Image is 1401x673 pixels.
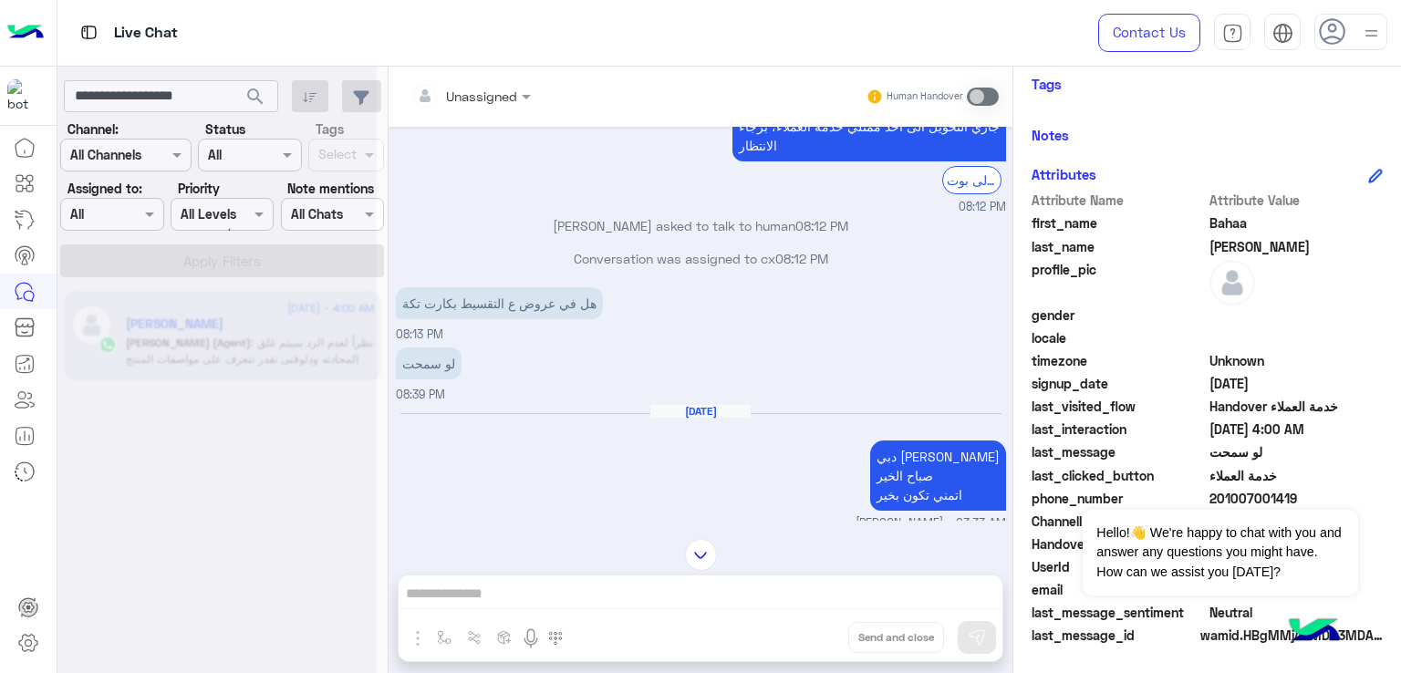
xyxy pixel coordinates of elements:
span: 2025-08-15T01:00:45.024Z [1209,419,1384,439]
span: gender [1032,305,1206,325]
span: خدمة العملاء [1209,466,1384,485]
span: profile_pic [1032,260,1206,302]
span: ChannelId [1032,512,1206,531]
h6: Notes [1032,127,1069,143]
span: phone_number [1032,489,1206,508]
p: [PERSON_NAME] asked to talk to human [396,216,1006,235]
span: null [1209,305,1384,325]
span: signup_date [1032,374,1206,393]
span: first_name [1032,213,1206,233]
p: 14/8/2025, 8:12 PM [732,110,1006,161]
span: 08:12 PM [959,199,1006,216]
h6: Tags [1032,76,1383,92]
img: hulul-logo.png [1282,600,1346,664]
span: لو سمحت [1209,442,1384,461]
img: scroll [685,539,717,571]
span: last_visited_flow [1032,397,1206,416]
span: last_message_sentiment [1032,603,1206,622]
span: 08:12 PM [775,251,828,266]
span: 2025-08-14T17:11:54.333Z [1209,374,1384,393]
span: 08:39 PM [396,388,445,401]
span: wamid.HBgMMjAxMDA3MDAxNDE5FQIAEhggMUQ4OUI2QTgxNDU3NDhEMzMyQUMxNkE4NDMzNTIzQzYA [1200,626,1383,645]
span: timezone [1032,351,1206,370]
span: Attribute Value [1209,191,1384,210]
span: last_name [1032,237,1206,256]
span: locale [1032,328,1206,347]
img: tab [1222,23,1243,44]
span: last_message_id [1032,626,1197,645]
small: Human Handover [887,89,963,104]
span: 0 [1209,603,1384,622]
img: tab [78,21,100,44]
span: 08:13 PM [396,327,443,341]
span: Ahmed [1209,237,1384,256]
a: Contact Us [1098,14,1200,52]
h6: [DATE] [650,405,751,418]
button: Send and close [848,622,944,653]
h6: Attributes [1032,166,1096,182]
span: email [1032,580,1206,599]
div: loading... [201,213,233,245]
p: 14/8/2025, 8:39 PM [396,347,462,379]
img: defaultAdmin.png [1209,260,1255,305]
img: profile [1360,22,1383,45]
img: Logo [7,14,44,52]
img: tab [1272,23,1293,44]
span: UserId [1032,557,1206,576]
span: Attribute Name [1032,191,1206,210]
p: Live Chat [114,21,178,46]
p: 14/8/2025, 8:13 PM [396,287,603,319]
div: الرجوع الى بوت [942,166,1001,194]
span: 08:12 PM [795,218,848,233]
span: HandoverOn [1032,534,1206,554]
span: Handover خدمة العملاء [1209,397,1384,416]
span: Hello!👋 We're happy to chat with you and answer any questions you might have. How can we assist y... [1083,510,1357,595]
span: [PERSON_NAME] - 03:33 AM [856,515,1006,533]
p: 15/8/2025, 3:33 AM [870,440,1006,511]
span: Bahaa [1209,213,1384,233]
span: last_clicked_button [1032,466,1206,485]
span: last_message [1032,442,1206,461]
p: Conversation was assigned to cx [396,249,1006,268]
span: Unknown [1209,351,1384,370]
span: null [1209,328,1384,347]
a: tab [1214,14,1251,52]
span: last_interaction [1032,419,1206,439]
img: 1403182699927242 [7,79,40,112]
